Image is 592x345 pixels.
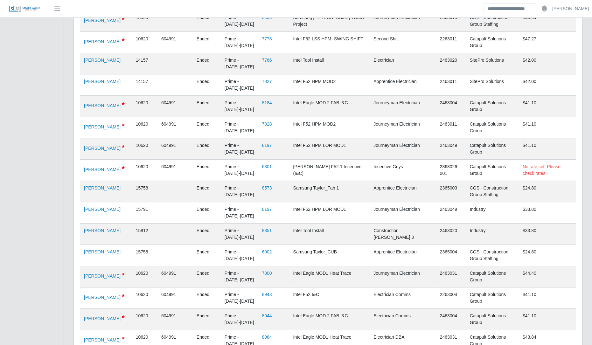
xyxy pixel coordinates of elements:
[132,32,157,53] td: 10620
[262,249,272,254] a: 6002
[519,181,576,202] td: $24.80
[370,202,436,224] td: Journeyman Electrician
[519,53,576,74] td: $42.00
[436,53,466,74] td: 2463020
[193,53,221,74] td: ended
[122,293,125,300] span: DO NOT USE
[370,32,436,53] td: Second Shift
[122,271,125,279] span: DO NOT USE
[132,10,157,32] td: 13863
[436,224,466,245] td: 2463020
[132,245,157,266] td: 15758
[466,96,519,117] td: Catapult Solutions Group
[221,117,258,138] td: Prime - [DATE]-[DATE]
[262,15,272,20] a: 6095
[436,309,466,330] td: 2463004
[221,53,258,74] td: Prime - [DATE]-[DATE]
[132,224,157,245] td: 15812
[193,224,221,245] td: ended
[466,266,519,287] td: Catapult Solutions Group
[157,138,193,160] td: 604991
[370,224,436,245] td: Construction [PERSON_NAME] 3
[262,121,272,127] a: 7828
[193,245,221,266] td: ended
[157,117,193,138] td: 604991
[84,249,121,254] a: [PERSON_NAME]
[193,117,221,138] td: ended
[436,202,466,224] td: 2463049
[157,32,193,53] td: 604991
[262,100,272,105] a: 8184
[289,287,370,309] td: Intel F52 I&C
[132,202,157,224] td: 15791
[221,74,258,96] td: Prime - [DATE]-[DATE]
[466,160,519,181] td: Catapult Solutions Group
[132,287,157,309] td: 10620
[193,287,221,309] td: ended
[132,74,157,96] td: 14157
[370,245,436,266] td: Apprentice Electrician
[370,287,436,309] td: Electrician Comms
[84,207,121,212] a: [PERSON_NAME]
[132,96,157,117] td: 10620
[436,32,466,53] td: 2263011
[436,181,466,202] td: 2365003
[157,309,193,330] td: 604991
[84,79,121,84] a: [PERSON_NAME]
[221,10,258,32] td: Prime - [DATE]-[DATE]
[370,74,436,96] td: Apprentice Electrician
[519,245,576,266] td: $24.80
[84,295,121,300] a: [PERSON_NAME]
[132,309,157,330] td: 10620
[221,138,258,160] td: Prime - [DATE]-[DATE]
[370,117,436,138] td: Journeyman Electrician
[9,5,41,12] img: SLM Logo
[289,32,370,53] td: Intel F52 LSS HPM- SWING SHIFT
[436,160,466,181] td: 2363026-001
[193,181,221,202] td: ended
[262,185,272,190] a: 8573
[84,103,121,108] a: [PERSON_NAME]
[262,207,272,212] a: 8197
[84,316,121,321] a: [PERSON_NAME]
[221,309,258,330] td: Prime - [DATE]-[DATE]
[84,18,121,23] a: [PERSON_NAME]
[289,160,370,181] td: [PERSON_NAME] F52.1 Incentive (I&C)
[193,32,221,53] td: ended
[519,287,576,309] td: $41.10
[193,10,221,32] td: ended
[193,138,221,160] td: ended
[436,266,466,287] td: 2463031
[221,266,258,287] td: Prime - [DATE]-[DATE]
[466,74,519,96] td: SitePro Solutions
[289,53,370,74] td: Intel Tool Install
[122,122,125,130] span: DO NOT USE
[193,309,221,330] td: ended
[157,266,193,287] td: 604991
[552,5,589,12] a: [PERSON_NAME]
[370,10,436,32] td: Journeyman Electrician
[84,39,121,44] a: [PERSON_NAME]
[262,313,272,318] a: 8944
[466,181,519,202] td: CGS - Construction Group Staffing
[289,266,370,287] td: Intel Eagle MOD1 Heat Trace
[523,164,561,176] span: No rate set! Please check rates.
[122,101,125,109] span: DO NOT USE
[221,224,258,245] td: Prime - [DATE]-[DATE]
[466,32,519,53] td: Catapult Solutions Group
[84,228,121,233] a: [PERSON_NAME]
[466,224,519,245] td: Industry
[193,160,221,181] td: ended
[84,185,121,190] a: [PERSON_NAME]
[193,74,221,96] td: ended
[370,266,436,287] td: Journeyman Electrician
[519,32,576,53] td: $47.27
[436,117,466,138] td: 2463011
[289,181,370,202] td: Samsung Taylor_Fab 1
[122,37,125,45] span: DO NOT USE
[466,287,519,309] td: Catapult Solutions Group
[221,96,258,117] td: Prime - [DATE]-[DATE]
[289,245,370,266] td: Samsung Taylor_CUB
[370,96,436,117] td: Journeyman Electrician
[193,202,221,224] td: ended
